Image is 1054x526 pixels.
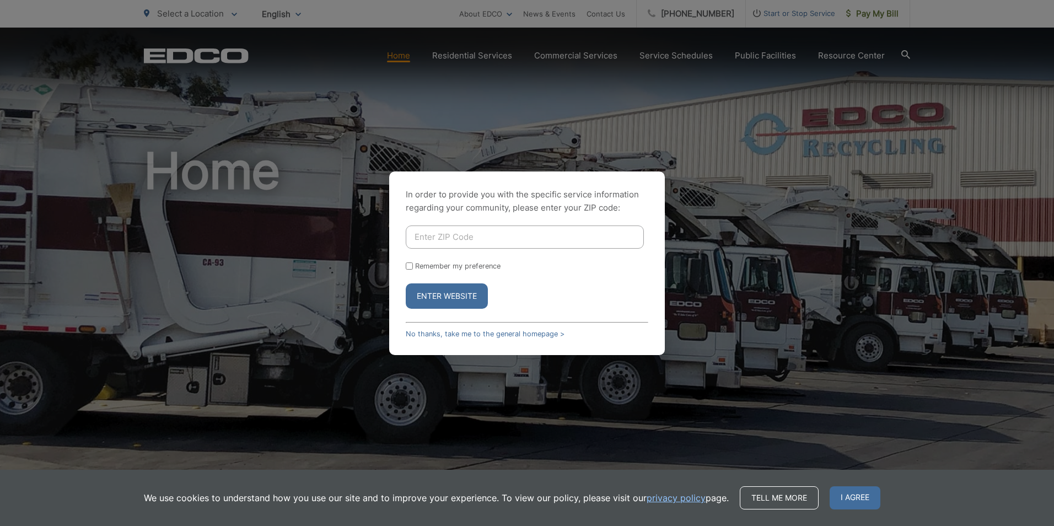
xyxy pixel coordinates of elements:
span: I agree [830,486,880,509]
p: We use cookies to understand how you use our site and to improve your experience. To view our pol... [144,491,729,504]
a: Tell me more [740,486,819,509]
input: Enter ZIP Code [406,226,644,249]
a: No thanks, take me to the general homepage > [406,330,564,338]
button: Enter Website [406,283,488,309]
p: In order to provide you with the specific service information regarding your community, please en... [406,188,648,214]
label: Remember my preference [415,262,501,270]
a: privacy policy [647,491,706,504]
